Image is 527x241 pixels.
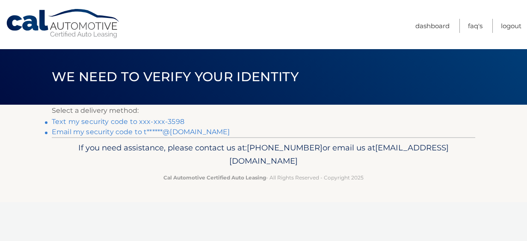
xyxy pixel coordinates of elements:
[163,174,266,181] strong: Cal Automotive Certified Auto Leasing
[52,105,475,117] p: Select a delivery method:
[415,19,450,33] a: Dashboard
[52,128,230,136] a: Email my security code to t******@[DOMAIN_NAME]
[52,69,299,85] span: We need to verify your identity
[57,173,470,182] p: - All Rights Reserved - Copyright 2025
[468,19,483,33] a: FAQ's
[247,143,323,153] span: [PHONE_NUMBER]
[6,9,121,39] a: Cal Automotive
[52,118,184,126] a: Text my security code to xxx-xxx-3598
[501,19,521,33] a: Logout
[57,141,470,168] p: If you need assistance, please contact us at: or email us at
